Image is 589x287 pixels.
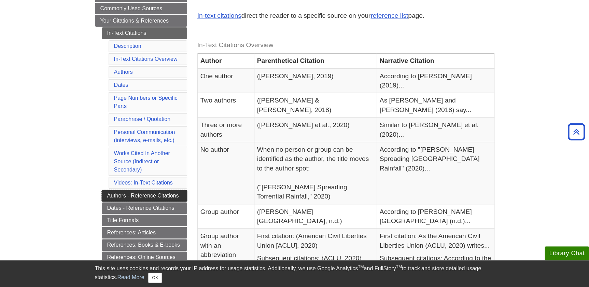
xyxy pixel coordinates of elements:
[114,56,178,62] a: In-Text Citations Overview
[565,127,587,136] a: Back to Top
[114,82,128,88] a: Dates
[148,273,162,283] button: Close
[254,118,377,142] td: ([PERSON_NAME] et al., 2020)
[377,53,494,68] th: Narrative Citation
[197,229,254,279] td: Group author with an abbreviation
[197,53,254,68] th: Author
[380,254,491,272] p: Subsequent citations: According to the ACLU (2020)...
[358,264,364,269] sup: TM
[197,93,254,118] td: Two authors
[254,142,377,204] td: When no person or group can be identified as the author, the title moves to the author spot: ("[P...
[95,15,187,27] a: Your Citations & References
[377,204,494,229] td: According to [PERSON_NAME][GEOGRAPHIC_DATA] (n.d.)...
[254,93,377,118] td: ([PERSON_NAME] & [PERSON_NAME], 2018)
[197,68,254,93] td: One author
[102,251,187,263] a: References: Online Sources
[102,202,187,214] a: Dates - Reference Citations
[114,95,178,109] a: Page Numbers or Specific Parts
[254,53,377,68] th: Parenthetical Citation
[95,264,494,283] div: This site uses cookies and records your IP address for usage statistics. Additionally, we use Goo...
[102,215,187,226] a: Title Formats
[102,227,187,238] a: References: Articles
[257,254,374,263] p: Subsequent citations: (ACLU, 2020)
[100,5,162,11] span: Commonly Used Sources
[197,38,494,53] caption: In-Text Citations Overview
[114,69,133,75] a: Authors
[114,129,175,143] a: Personal Communication(interviews, e-mails, etc.)
[377,93,494,118] td: As [PERSON_NAME] and [PERSON_NAME] (2018) say...
[370,12,408,19] a: reference list
[100,18,169,24] span: Your Citations & References
[114,180,173,186] a: Videos: In-Text Citations
[197,12,241,19] a: In-text citations
[197,204,254,229] td: Group author
[377,142,494,204] td: According to "[PERSON_NAME] Spreading [GEOGRAPHIC_DATA] Rainfall" (2020)...
[254,68,377,93] td: ([PERSON_NAME], 2019)
[396,264,402,269] sup: TM
[377,118,494,142] td: Similar to [PERSON_NAME] et al. (2020)...
[114,116,170,122] a: Paraphrase / Quotation
[102,190,187,202] a: Authors - Reference Citations
[102,27,187,39] a: In-Text Citations
[102,239,187,251] a: References: Books & E-books
[254,204,377,229] td: ([PERSON_NAME][GEOGRAPHIC_DATA], n.d.)
[197,11,494,21] p: direct the reader to a specific source on your page.
[377,68,494,93] td: According to [PERSON_NAME] (2019)...
[117,274,144,280] a: Read More
[197,142,254,204] td: No author
[114,43,141,49] a: Description
[197,118,254,142] td: Three or more authors
[95,3,187,14] a: Commonly Used Sources
[380,231,491,250] p: First citation: As the American Civil Liberties Union (ACLU, 2020) writes...
[545,246,589,260] button: Library Chat
[114,150,170,173] a: Works Cited In Another Source (Indirect or Secondary)
[257,231,374,250] p: First citation: (American Civil Liberties Union [ACLU], 2020)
